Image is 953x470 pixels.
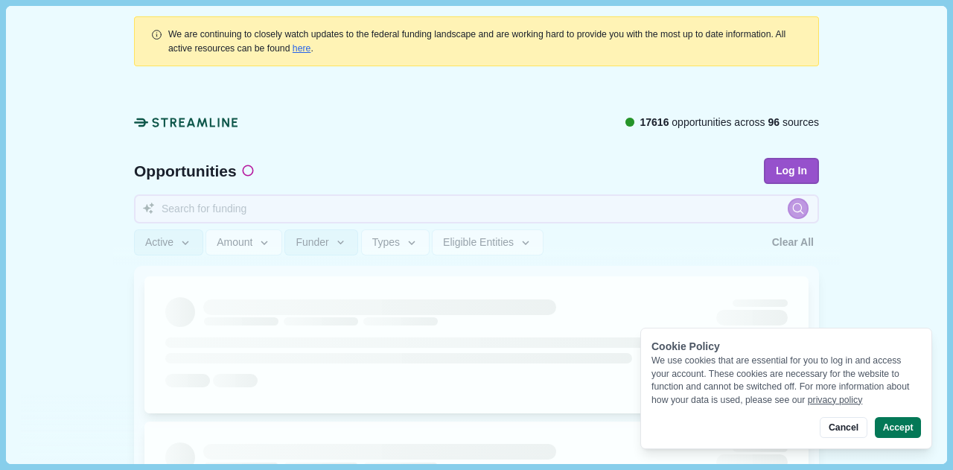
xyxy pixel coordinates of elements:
button: Active [134,229,203,255]
a: here [293,43,311,54]
div: . [168,28,803,55]
div: We use cookies that are essential for you to log in and access your account. These cookies are ne... [651,355,921,407]
span: 96 [768,116,780,128]
button: Cancel [820,417,867,438]
span: Active [145,236,173,249]
span: Eligible Entities [443,236,514,249]
span: Types [372,236,400,249]
span: We are continuing to closely watch updates to the federal funding landscape and are working hard ... [168,29,785,53]
input: Search for funding [134,194,819,223]
a: privacy policy [808,395,863,405]
button: Accept [875,417,921,438]
button: Types [361,229,430,255]
button: Amount [205,229,282,255]
span: Cookie Policy [651,340,720,352]
span: Amount [217,236,252,249]
button: Funder [284,229,358,255]
span: Opportunities [134,163,237,179]
button: Log In [764,158,819,184]
button: Clear All [767,229,819,255]
span: 17616 [640,116,669,128]
button: Eligible Entities [432,229,543,255]
span: Funder [296,236,328,249]
span: opportunities across sources [640,115,819,130]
